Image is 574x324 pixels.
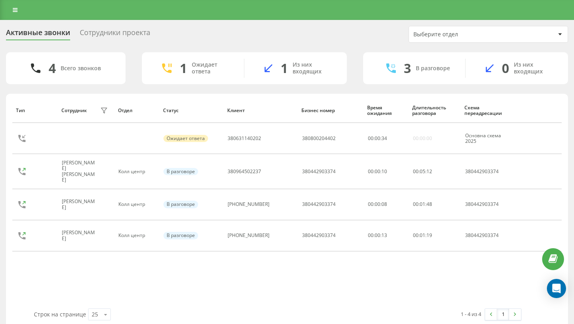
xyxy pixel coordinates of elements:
div: 00:00:08 [368,202,404,207]
a: 1 [497,309,509,320]
div: Основна схема 2025 [465,133,512,144]
div: Отдел [118,108,155,113]
div: 00:00:10 [368,169,404,174]
div: Бизнес номер [301,108,360,113]
div: 1 [281,61,288,76]
div: В разговоре [163,232,198,239]
span: 12 [427,168,432,175]
div: Колл центр [118,233,155,238]
div: : : [413,202,432,207]
div: [PERSON_NAME] [62,199,98,210]
span: 00 [413,168,419,175]
div: Статус [163,108,220,113]
div: Тип [16,108,53,113]
div: Время ожидания [367,105,405,117]
div: : : [368,136,387,141]
div: Колл центр [118,169,155,174]
span: 00 [368,135,373,142]
div: 380631140202 [228,136,261,141]
div: 1 - 4 из 4 [461,310,481,318]
div: Из них входящих [293,61,335,75]
div: Ожидает ответа [192,61,232,75]
span: 48 [427,201,432,207]
div: : : [413,233,432,238]
span: Строк на странице [34,310,86,318]
div: Активные звонки [6,28,70,41]
div: Сотрудник [61,108,87,113]
div: 380800204402 [302,136,336,141]
div: 0 [502,61,509,76]
div: Клиент [227,108,294,113]
span: 19 [427,232,432,239]
div: [PHONE_NUMBER] [228,202,269,207]
div: [PHONE_NUMBER] [228,233,269,238]
div: 380442903374 [302,202,336,207]
span: 00 [375,135,380,142]
span: 34 [381,135,387,142]
div: 00:00:13 [368,233,404,238]
div: : : [413,169,432,174]
div: Выберите отдел [413,31,509,38]
div: Колл центр [118,202,155,207]
div: 380442903374 [302,233,336,238]
div: Длительность разговора [412,105,457,117]
div: Ожидает ответа [163,135,208,142]
span: 05 [420,168,425,175]
span: 01 [420,232,425,239]
div: 380442903374 [465,202,512,207]
div: В разговоре [416,65,450,72]
div: [PERSON_NAME] [PERSON_NAME] [62,160,98,183]
div: 4 [49,61,56,76]
div: [PERSON_NAME] [62,230,98,241]
div: 00:00:00 [413,136,432,141]
div: 380442903374 [465,233,512,238]
span: 01 [420,201,425,207]
span: 00 [413,232,419,239]
div: Схема переадресации [464,105,513,117]
div: 380442903374 [302,169,336,174]
div: 1 [180,61,187,76]
div: 380964502237 [228,169,261,174]
div: В разговоре [163,201,198,208]
div: 3 [404,61,411,76]
div: В разговоре [163,168,198,175]
div: 25 [92,310,98,318]
div: 380442903374 [465,169,512,174]
span: 00 [413,201,419,207]
div: Всего звонков [61,65,101,72]
div: Из них входящих [514,61,556,75]
div: Open Intercom Messenger [547,279,566,298]
div: Сотрудники проекта [80,28,150,41]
